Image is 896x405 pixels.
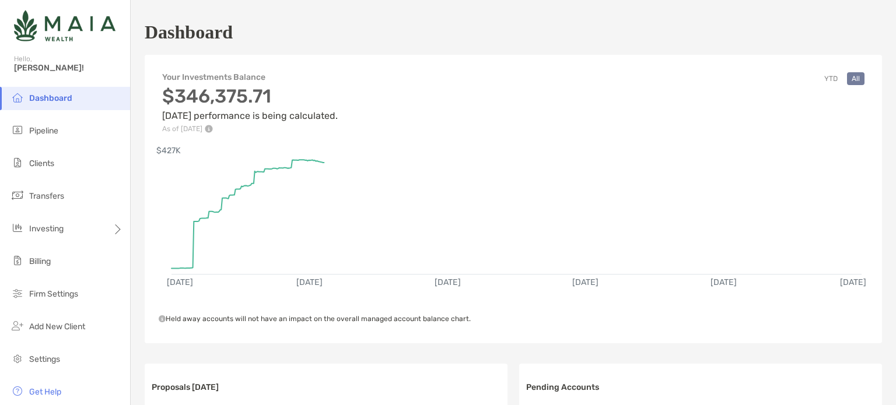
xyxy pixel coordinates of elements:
text: [DATE] [710,277,737,287]
span: Billing [29,256,51,266]
h4: Your Investments Balance [162,72,338,82]
text: [DATE] [296,277,323,287]
span: Held away accounts will not have an impact on the overall managed account balance chart. [159,315,471,323]
text: $427K [156,146,181,156]
img: get-help icon [10,384,24,398]
span: Get Help [29,387,61,397]
span: Transfers [29,191,64,201]
img: Performance Info [205,125,213,133]
img: dashboard icon [10,90,24,104]
img: billing icon [10,253,24,267]
span: Clients [29,159,54,168]
text: [DATE] [167,277,193,287]
h3: Proposals [DATE] [152,382,219,392]
text: [DATE] [572,277,598,287]
img: pipeline icon [10,123,24,137]
span: Dashboard [29,93,72,103]
h1: Dashboard [145,22,233,43]
img: investing icon [10,221,24,235]
img: clients icon [10,156,24,170]
button: All [847,72,864,85]
img: settings icon [10,351,24,365]
img: add_new_client icon [10,319,24,333]
img: firm-settings icon [10,286,24,300]
span: Firm Settings [29,289,78,299]
text: [DATE] [840,277,866,287]
div: [DATE] performance is being calculated. [162,85,338,133]
img: transfers icon [10,188,24,202]
p: As of [DATE] [162,125,338,133]
span: Pipeline [29,126,58,136]
img: Zoe Logo [14,5,116,47]
span: Investing [29,224,64,234]
button: YTD [820,72,842,85]
h3: $346,375.71 [162,85,338,107]
text: [DATE] [435,277,461,287]
h3: Pending Accounts [526,382,599,392]
span: Settings [29,354,60,364]
span: Add New Client [29,322,85,332]
span: [PERSON_NAME]! [14,63,123,73]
